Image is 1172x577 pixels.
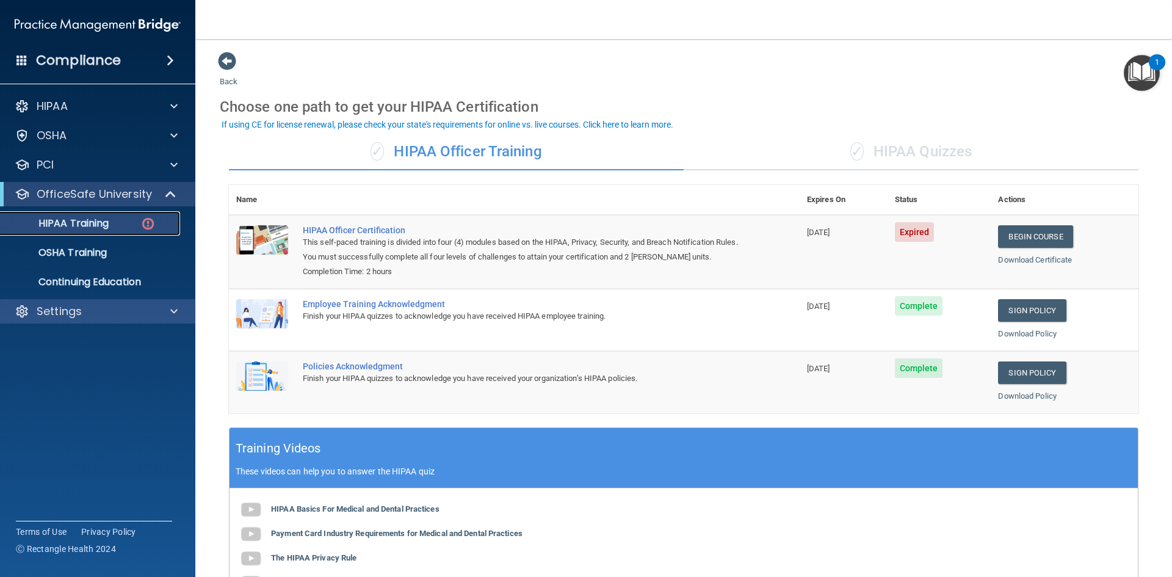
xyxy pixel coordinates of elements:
div: HIPAA Officer Training [229,134,684,170]
a: Download Policy [998,391,1057,401]
p: These videos can help you to answer the HIPAA quiz [236,466,1132,476]
span: [DATE] [807,302,830,311]
div: Employee Training Acknowledgment [303,299,739,309]
span: ✓ [850,142,864,161]
th: Expires On [800,185,888,215]
b: Payment Card Industry Requirements for Medical and Dental Practices [271,529,523,538]
a: OSHA [15,128,178,143]
span: Complete [895,358,943,378]
div: If using CE for license renewal, please check your state's requirements for online vs. live cours... [222,120,673,129]
a: Begin Course [998,225,1073,248]
button: If using CE for license renewal, please check your state's requirements for online vs. live cours... [220,118,675,131]
div: Completion Time: 2 hours [303,264,739,279]
h4: Compliance [36,52,121,69]
span: Complete [895,296,943,316]
a: Download Policy [998,329,1057,338]
a: OfficeSafe University [15,187,177,201]
a: Terms of Use [16,526,67,538]
p: PCI [37,158,54,172]
p: OSHA Training [8,247,107,259]
span: [DATE] [807,364,830,373]
a: Back [220,62,237,86]
p: HIPAA Training [8,217,109,230]
b: The HIPAA Privacy Rule [271,553,356,562]
img: gray_youtube_icon.38fcd6cc.png [239,546,263,571]
div: Finish your HIPAA quizzes to acknowledge you have received HIPAA employee training. [303,309,739,324]
p: Settings [37,304,82,319]
span: [DATE] [807,228,830,237]
img: gray_youtube_icon.38fcd6cc.png [239,522,263,546]
a: Sign Policy [998,299,1066,322]
a: HIPAA [15,99,178,114]
img: PMB logo [15,13,181,37]
div: Finish your HIPAA quizzes to acknowledge you have received your organization’s HIPAA policies. [303,371,739,386]
a: Settings [15,304,178,319]
th: Name [229,185,295,215]
p: OfficeSafe University [37,187,152,201]
span: Expired [895,222,935,242]
div: Policies Acknowledgment [303,361,739,371]
div: Choose one path to get your HIPAA Certification [220,89,1148,125]
th: Status [888,185,991,215]
div: HIPAA Quizzes [684,134,1138,170]
p: HIPAA [37,99,68,114]
button: Open Resource Center, 1 new notification [1124,55,1160,91]
a: Privacy Policy [81,526,136,538]
span: Ⓒ Rectangle Health 2024 [16,543,116,555]
p: OSHA [37,128,67,143]
h5: Training Videos [236,438,321,459]
a: Sign Policy [998,361,1066,384]
th: Actions [991,185,1138,215]
img: danger-circle.6113f641.png [140,216,156,231]
div: This self-paced training is divided into four (4) modules based on the HIPAA, Privacy, Security, ... [303,235,739,264]
p: Continuing Education [8,276,175,288]
img: gray_youtube_icon.38fcd6cc.png [239,498,263,522]
a: PCI [15,158,178,172]
div: 1 [1155,62,1159,78]
b: HIPAA Basics For Medical and Dental Practices [271,504,440,513]
span: ✓ [371,142,384,161]
a: Download Certificate [998,255,1072,264]
a: HIPAA Officer Certification [303,225,739,235]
